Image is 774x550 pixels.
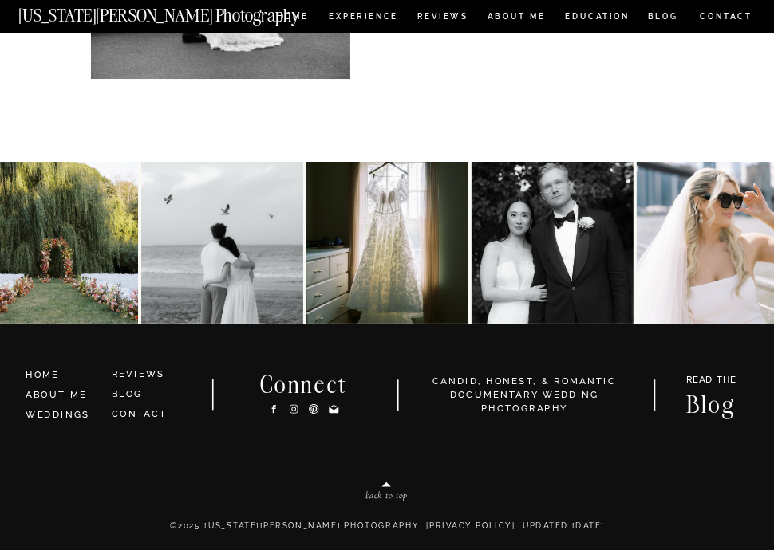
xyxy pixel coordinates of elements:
[679,375,743,389] a: READ THE
[306,162,468,324] img: Elaine and this dress 🤍🤍🤍
[310,490,463,505] a: back to top
[112,369,165,379] a: REVIEWS
[429,521,511,530] a: Privacy Policy
[112,389,143,399] a: BLOG
[699,10,752,24] a: CONTACT
[673,393,748,413] a: Blog
[329,13,397,24] a: Experience
[18,6,342,18] a: [US_STATE][PERSON_NAME] Photography
[26,410,89,420] a: WEDDINGS
[416,375,633,415] h3: candid, honest, & romantic Documentary Wedding photography
[243,373,365,394] h2: Connect
[471,162,633,324] img: Young and in love in NYC! Dana and Jordan 🤍
[141,162,303,324] img: Mica and Mikey 🕊️
[274,13,311,24] a: HOME
[417,13,466,24] a: REVIEWS
[563,13,631,24] a: EDUCATION
[26,368,101,383] a: HOME
[487,13,546,24] a: ABOUT ME
[112,409,168,419] a: CONTACT
[26,390,86,400] a: ABOUT ME
[648,13,679,24] a: BLOG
